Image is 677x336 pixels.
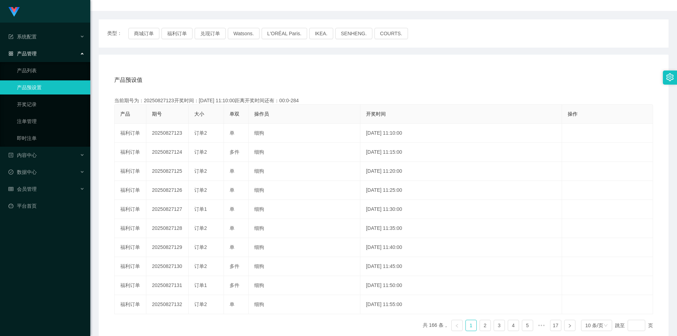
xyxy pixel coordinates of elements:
[17,97,85,111] a: 开奖记录
[115,295,146,314] td: 福利订单
[249,238,360,257] td: 细狗
[115,238,146,257] td: 福利订单
[17,80,85,94] a: 产品预设置
[249,295,360,314] td: 细狗
[360,276,562,295] td: [DATE] 11:50:00
[480,320,491,331] li: 2
[230,130,234,136] span: 单
[230,206,234,212] span: 单
[8,169,37,175] span: 数据中心
[146,219,189,238] td: 20250827128
[230,149,239,155] span: 多件
[451,320,463,331] li: 上一页
[194,111,204,117] span: 大小
[230,187,234,193] span: 单
[249,257,360,276] td: 细狗
[146,124,189,143] td: 20250827123
[194,206,207,212] span: 订单1
[366,111,386,117] span: 开奖时间
[465,320,477,331] li: 1
[194,263,207,269] span: 订单2
[8,186,37,192] span: 会员管理
[146,238,189,257] td: 20250827129
[8,153,13,158] i: 图标: profile
[423,320,449,331] li: 共 166 条，
[374,28,408,39] button: COURTS.
[115,257,146,276] td: 福利订单
[194,187,207,193] span: 订单2
[494,320,505,331] li: 3
[114,97,653,104] div: 当前期号为：20250827123开奖时间：[DATE] 11:10:00距离开奖时间还有：00:0-284
[114,76,142,84] span: 产品预设值
[666,73,674,81] i: 图标: setting
[360,295,562,314] td: [DATE] 11:55:00
[249,181,360,200] td: 细狗
[615,320,653,331] div: 跳至 页
[508,320,519,331] li: 4
[194,225,207,231] span: 订单2
[115,219,146,238] td: 福利订单
[254,111,269,117] span: 操作员
[8,170,13,175] i: 图标: check-circle-o
[360,200,562,219] td: [DATE] 11:30:00
[194,244,207,250] span: 订单2
[230,282,239,288] span: 多件
[522,320,533,331] a: 5
[128,28,159,39] button: 商城订单
[115,143,146,162] td: 福利订单
[8,7,20,17] img: logo.9652507e.png
[335,28,372,39] button: SENHENG.
[146,295,189,314] td: 20250827132
[161,28,193,39] button: 福利订单
[230,111,239,117] span: 单双
[8,34,13,39] i: 图标: form
[115,124,146,143] td: 福利订单
[230,301,234,307] span: 单
[360,162,562,181] td: [DATE] 11:20:00
[194,168,207,174] span: 订单2
[536,320,547,331] li: 向后 5 页
[360,181,562,200] td: [DATE] 11:25:00
[8,51,37,56] span: 产品管理
[564,320,575,331] li: 下一页
[536,320,547,331] span: •••
[309,28,333,39] button: IKEA.
[230,263,239,269] span: 多件
[107,28,128,39] span: 类型：
[120,111,130,117] span: 产品
[360,124,562,143] td: [DATE] 11:10:00
[194,301,207,307] span: 订单2
[115,200,146,219] td: 福利订单
[17,114,85,128] a: 注单管理
[568,324,572,328] i: 图标: right
[494,320,505,331] a: 3
[360,238,562,257] td: [DATE] 11:40:00
[8,34,37,39] span: 系统配置
[194,282,207,288] span: 订单1
[8,187,13,191] i: 图标: table
[230,225,234,231] span: 单
[195,28,226,39] button: 兑现订单
[146,257,189,276] td: 20250827130
[230,168,234,174] span: 单
[17,131,85,145] a: 即时注单
[194,149,207,155] span: 订单2
[17,63,85,78] a: 产品列表
[550,320,561,331] a: 17
[262,28,307,39] button: L'ORÉAL Paris.
[146,276,189,295] td: 20250827131
[466,320,476,331] a: 1
[146,181,189,200] td: 20250827126
[604,323,608,328] i: 图标: down
[194,130,207,136] span: 订单2
[152,111,162,117] span: 期号
[360,219,562,238] td: [DATE] 11:35:00
[455,324,459,328] i: 图标: left
[249,276,360,295] td: 细狗
[249,143,360,162] td: 细狗
[115,181,146,200] td: 福利订单
[249,124,360,143] td: 细狗
[8,51,13,56] i: 图标: appstore-o
[480,320,490,331] a: 2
